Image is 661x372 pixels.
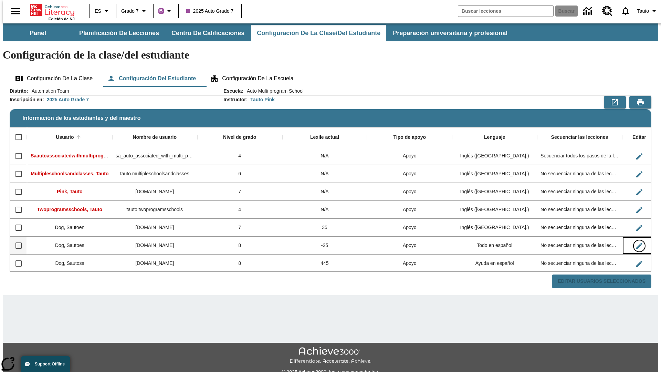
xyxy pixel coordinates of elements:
div: No secuenciar ninguna de las lecciones [537,237,622,255]
div: No secuenciar ninguna de las lecciones [537,183,622,201]
span: 2025 Auto Grade 7 [186,8,234,15]
button: Editar Usuario [632,149,646,163]
div: 35 [282,219,367,237]
div: 2025 Auto Grade 7 [47,96,89,103]
div: 7 [197,219,282,237]
div: Tauto Pink [250,96,275,103]
img: Achieve3000 Differentiate Accelerate Achieve [290,347,371,364]
span: Tauto [637,8,649,15]
button: Boost El color de la clase es morado/púrpura. Cambiar el color de la clase. [156,5,176,17]
div: No secuenciar ninguna de las lecciones [537,219,622,237]
div: 4 [197,201,282,219]
div: sautoss.dog [112,255,197,272]
div: Inglés (EE. UU.) [452,183,537,201]
button: Editar Usuario [632,167,646,181]
h2: Instructor : [223,97,248,103]
button: Planificación de lecciones [74,25,165,41]
button: Editar Usuario [632,257,646,271]
h2: Distrito : [10,88,28,94]
div: 8 [197,255,282,272]
a: Centro de recursos, Se abrirá en una pestaña nueva. [598,2,617,20]
button: Configuración del estudiante [102,70,201,87]
div: Inglés (EE. UU.) [452,219,537,237]
button: Editar Usuario [632,221,646,235]
span: Twoprogramsschools, Tauto [37,207,102,212]
div: 6 [197,165,282,183]
div: Información de los estudiantes y del maestro [10,87,651,288]
button: Vista previa de impresión [629,96,651,108]
span: Automation Team [28,87,69,94]
button: Centro de calificaciones [166,25,250,41]
button: Editar Usuario [632,239,646,253]
div: Portada [30,2,75,21]
span: Edición de NJ [49,17,75,21]
div: No secuenciar ninguna de las lecciones [537,165,622,183]
div: sa_auto_associated_with_multi_program_classes [112,147,197,165]
span: ES [95,8,101,15]
div: Lenguaje [484,134,505,141]
div: Editar [632,134,646,141]
span: Auto Multi program School [243,87,304,94]
a: Centro de información [579,2,598,21]
button: Grado: Grado 7, Elige un grado [118,5,151,17]
input: Buscar campo [458,6,553,17]
div: Apoyo [367,183,452,201]
button: Support Offline [21,356,70,372]
div: tauto.multipleschoolsandclasses [112,165,197,183]
button: Configuración de la escuela [205,70,299,87]
span: Grado 7 [121,8,139,15]
button: Panel [3,25,72,41]
div: Apoyo [367,147,452,165]
div: Inglés (EE. UU.) [452,165,537,183]
button: Preparación universitaria y profesional [387,25,513,41]
div: 4 [197,147,282,165]
button: Configuración de la clase [10,70,98,87]
div: Secuenciar las lecciones [551,134,608,141]
div: N/A [282,165,367,183]
div: 7 [197,183,282,201]
div: Subbarra de navegación [3,25,514,41]
div: Configuración de la clase/del estudiante [10,70,651,87]
span: Pink, Tauto [57,189,82,194]
div: sautoen.dog [112,219,197,237]
span: Multipleschoolsandclasses, Tauto [31,171,108,176]
div: Tipo de apoyo [393,134,426,141]
div: tauto.pink [112,183,197,201]
div: tauto.twoprogramsschools [112,201,197,219]
h2: Escuela : [223,88,243,94]
div: Usuario [56,134,74,141]
div: Nombre de usuario [133,134,177,141]
button: Editar Usuario [632,203,646,217]
a: Portada [30,3,75,17]
div: Subbarra de navegación [3,23,658,41]
div: Lexile actual [310,134,339,141]
div: N/A [282,201,367,219]
div: sautoes.dog [112,237,197,255]
div: -25 [282,237,367,255]
div: Inglés (EE. UU.) [452,201,537,219]
div: Apoyo [367,219,452,237]
h1: Configuración de la clase/del estudiante [3,49,658,61]
span: Información de los estudiantes y del maestro [22,115,140,121]
div: Nivel de grado [223,134,256,141]
h2: Inscripción en : [10,97,44,103]
div: N/A [282,147,367,165]
a: Notificaciones [617,2,634,20]
span: Dog, Sautoen [55,225,85,230]
button: Exportar a CSV [604,96,626,108]
button: Abrir el menú lateral [6,1,26,21]
div: 8 [197,237,282,255]
div: Apoyo [367,237,452,255]
span: Dog, Sautoes [55,242,84,248]
div: Apoyo [367,255,452,272]
div: Inglés (EE. UU.) [452,147,537,165]
span: Dog, Sautoss [55,260,84,266]
div: 445 [282,255,367,272]
div: Todo en español [452,237,537,255]
button: Editar Usuario [632,185,646,199]
div: Apoyo [367,201,452,219]
div: Apoyo [367,165,452,183]
span: Support Offline [35,362,65,366]
div: Secuenciar todos los pasos de la lección [537,147,622,165]
button: Configuración de la clase/del estudiante [251,25,386,41]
